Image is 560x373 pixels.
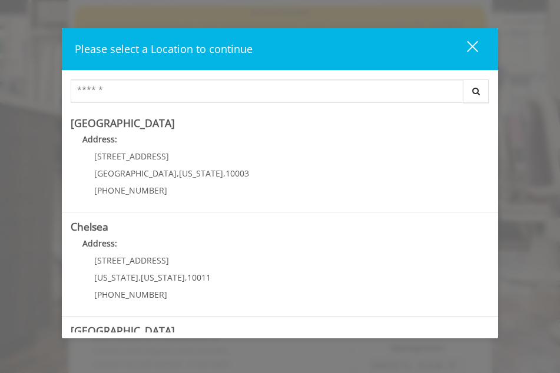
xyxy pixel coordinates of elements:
span: [GEOGRAPHIC_DATA] [94,168,177,179]
div: Center Select [71,79,490,109]
b: Address: [82,238,117,249]
b: Chelsea [71,219,108,234]
span: , [138,272,141,283]
span: 10011 [187,272,211,283]
span: , [223,168,226,179]
span: [STREET_ADDRESS] [94,255,169,266]
span: Please select a Location to continue [75,42,253,56]
span: 10003 [226,168,249,179]
span: [US_STATE] [141,272,185,283]
div: close dialog [453,40,477,58]
b: Address: [82,134,117,145]
b: [GEOGRAPHIC_DATA] [71,116,175,130]
button: close dialog [445,37,485,61]
i: Search button [469,87,483,95]
span: [US_STATE] [179,168,223,179]
b: [GEOGRAPHIC_DATA] [71,324,175,338]
span: [US_STATE] [94,272,138,283]
span: , [177,168,179,179]
input: Search Center [71,79,464,103]
span: [PHONE_NUMBER] [94,185,167,196]
span: [STREET_ADDRESS] [94,151,169,162]
span: [PHONE_NUMBER] [94,289,167,300]
span: , [185,272,187,283]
